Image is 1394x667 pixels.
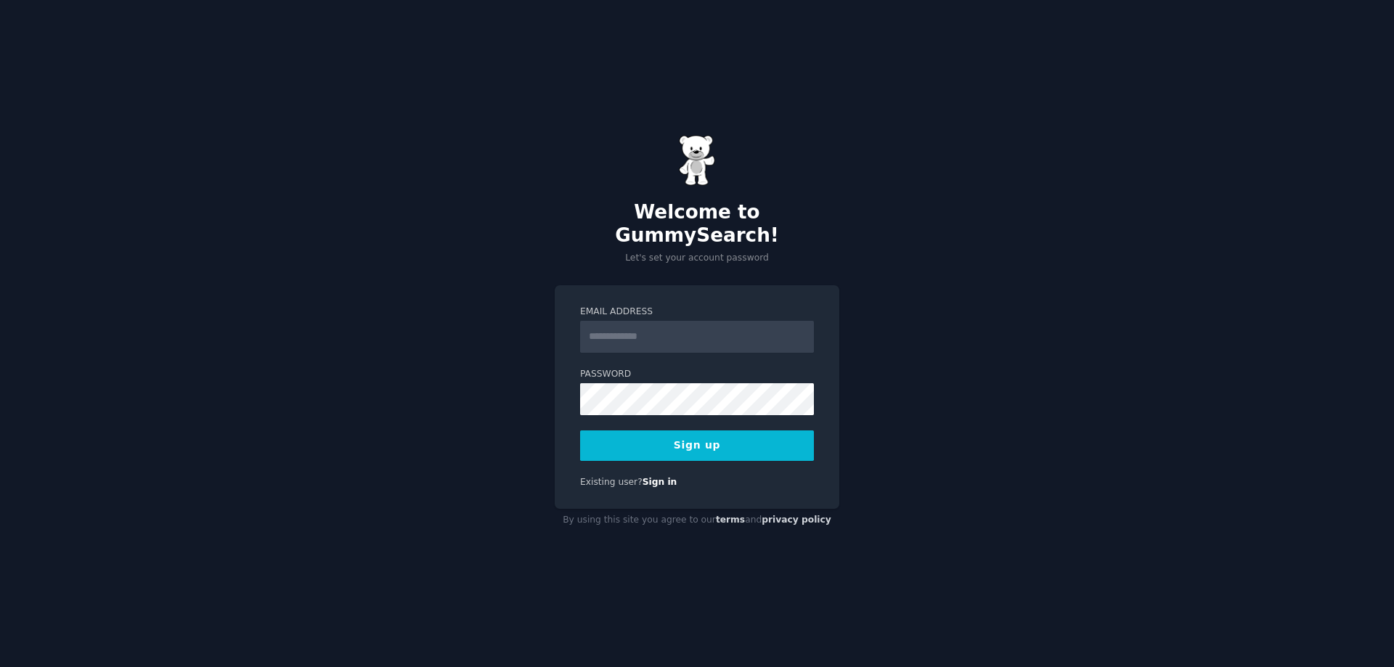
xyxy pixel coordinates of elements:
div: By using this site you agree to our and [555,509,839,532]
a: terms [716,515,745,525]
a: Sign in [643,477,677,487]
button: Sign up [580,430,814,461]
label: Password [580,368,814,381]
a: privacy policy [762,515,831,525]
label: Email Address [580,306,814,319]
p: Let's set your account password [555,252,839,265]
span: Existing user? [580,477,643,487]
h2: Welcome to GummySearch! [555,201,839,247]
img: Gummy Bear [679,135,715,186]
